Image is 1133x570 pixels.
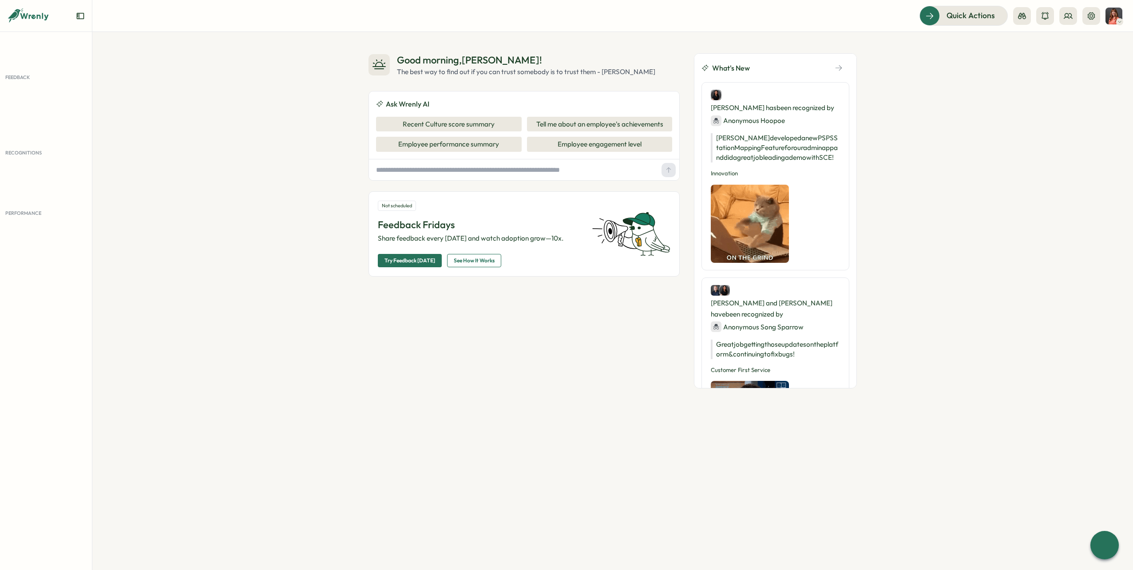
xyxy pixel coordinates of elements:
button: Employee engagement level [527,137,673,152]
span: Quick Actions [947,10,995,21]
img: Lianne De Guzman [719,285,730,296]
button: Employee performance summary [376,137,522,152]
button: Recent Culture score summary [376,117,522,132]
button: Quick Actions [919,6,1008,25]
button: Try Feedback [DATE] [378,254,442,267]
img: Nikki Kean [1105,8,1122,24]
div: [PERSON_NAME] has been recognized by [711,90,840,126]
img: Recognition Image [711,185,789,263]
button: Tell me about an employee's achievements [527,117,673,132]
img: Lianne De Guzman [711,90,721,100]
div: [PERSON_NAME] and [PERSON_NAME] have been recognized by [711,285,840,332]
p: [PERSON_NAME] developed a new PSPS Station Mapping Feature for our admin app and did a great job ... [711,133,840,162]
button: Expand sidebar [76,12,85,20]
img: Ryan Larkin [711,285,721,296]
span: What's New [712,63,750,74]
span: Ask Wrenly AI [386,99,429,110]
div: Good morning , [PERSON_NAME] ! [397,53,655,67]
img: Recognition Image [711,381,789,459]
div: Not scheduled [378,201,416,211]
p: Feedback Fridays [378,218,581,232]
div: Anonymous Song Sparrow [711,321,804,332]
p: Great job getting those updates on the platform & continuing to fix bugs! [711,340,840,359]
span: See How It Works [454,254,495,267]
button: See How It Works [447,254,501,267]
p: Innovation [711,170,840,178]
span: Try Feedback [DATE] [384,254,435,267]
div: The best way to find out if you can trust somebody is to trust them - [PERSON_NAME] [397,67,655,77]
p: Customer First Service [711,366,840,374]
div: Anonymous Hoopoe [711,115,785,126]
p: Share feedback every [DATE] and watch adoption grow—10x. [378,234,581,243]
